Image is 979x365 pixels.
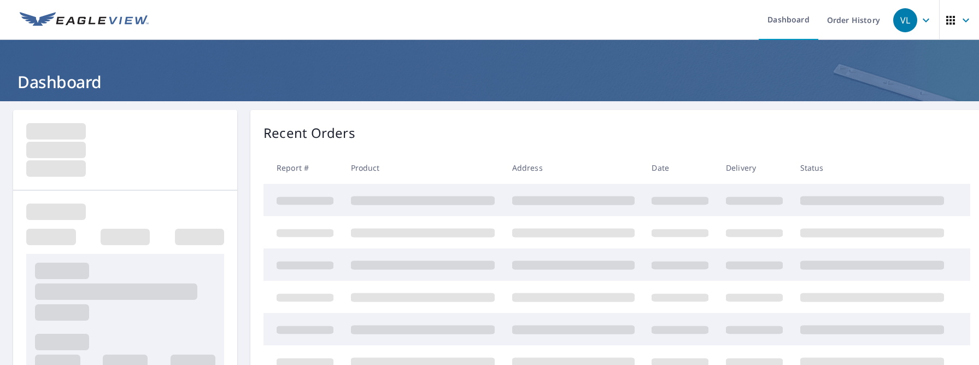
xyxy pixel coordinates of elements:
[20,12,149,28] img: EV Logo
[263,152,342,184] th: Report #
[643,152,717,184] th: Date
[893,8,917,32] div: VL
[503,152,643,184] th: Address
[717,152,792,184] th: Delivery
[342,152,503,184] th: Product
[792,152,953,184] th: Status
[13,71,966,93] h1: Dashboard
[263,123,355,143] p: Recent Orders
